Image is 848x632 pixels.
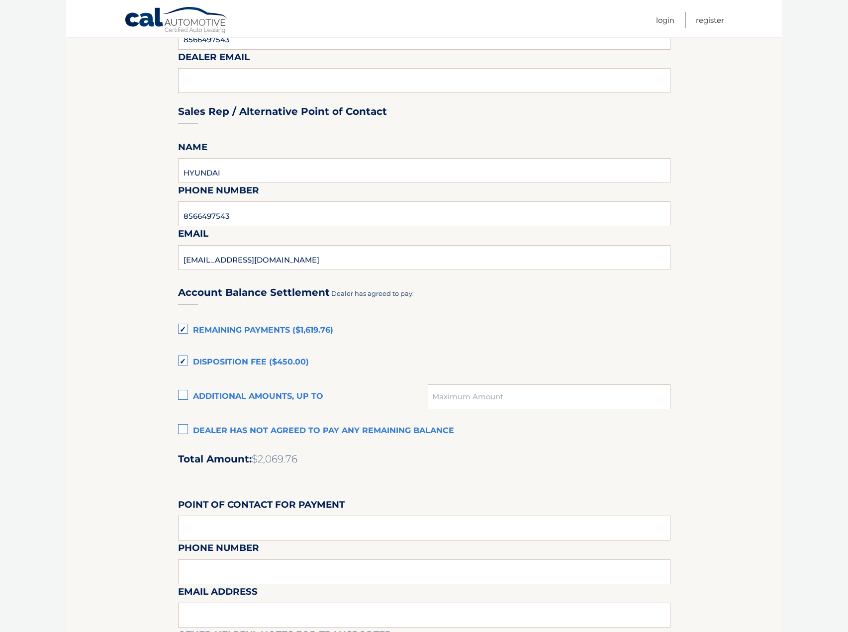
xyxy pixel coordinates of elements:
a: Cal Automotive [124,6,229,35]
label: Phone Number [178,183,259,201]
h3: Sales Rep / Alternative Point of Contact [178,105,387,118]
span: $2,069.76 [252,453,297,465]
input: Maximum Amount [428,384,670,409]
label: Name [178,140,207,158]
label: Remaining Payments ($1,619.76) [178,321,670,341]
label: Disposition Fee ($450.00) [178,353,670,372]
label: Email [178,226,208,245]
a: Register [696,12,724,28]
label: Additional amounts, up to [178,387,428,407]
label: Point of Contact for Payment [178,497,345,516]
label: Dealer Email [178,50,250,68]
a: Login [656,12,674,28]
span: Dealer has agreed to pay: [331,289,414,297]
h2: Total Amount: [178,453,670,465]
label: Email Address [178,584,258,603]
h3: Account Balance Settlement [178,286,330,299]
label: Dealer has not agreed to pay any remaining balance [178,421,670,441]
